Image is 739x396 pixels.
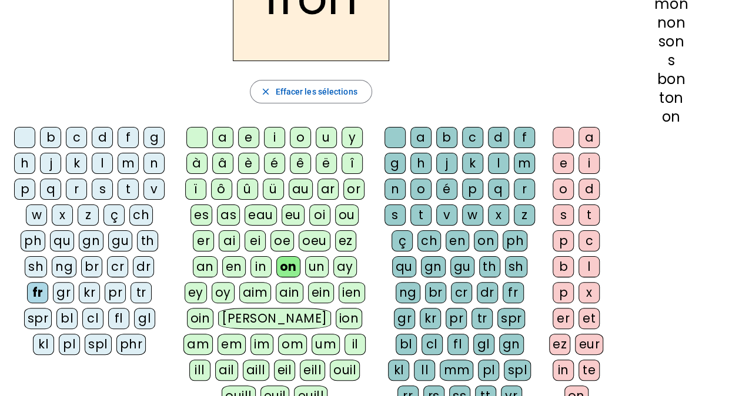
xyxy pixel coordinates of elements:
[14,179,35,200] div: p
[26,204,47,226] div: w
[56,308,78,329] div: bl
[81,256,102,277] div: br
[478,360,499,381] div: pl
[462,204,483,226] div: w
[420,308,441,329] div: kr
[417,230,441,251] div: ch
[579,179,600,200] div: d
[330,360,360,381] div: ouil
[290,153,311,174] div: ê
[436,179,457,200] div: é
[143,127,165,148] div: g
[274,360,296,381] div: eil
[79,230,103,251] div: gn
[333,256,357,277] div: ay
[250,334,273,355] div: im
[250,256,272,277] div: in
[343,179,365,200] div: or
[105,282,126,303] div: pr
[282,204,305,226] div: eu
[212,127,233,148] div: a
[336,308,363,329] div: ion
[579,308,600,329] div: et
[264,153,285,174] div: é
[92,153,113,174] div: l
[107,256,128,277] div: cr
[245,204,277,226] div: eau
[316,153,337,174] div: ë
[473,334,494,355] div: gl
[131,282,152,303] div: tr
[79,282,100,303] div: kr
[215,360,238,381] div: ail
[553,360,574,381] div: in
[33,334,54,355] div: kl
[488,179,509,200] div: q
[27,282,48,303] div: fr
[410,153,432,174] div: h
[193,230,214,251] div: er
[396,334,417,355] div: bl
[183,334,213,355] div: am
[317,179,339,200] div: ar
[394,308,415,329] div: gr
[218,308,330,329] div: [PERSON_NAME]
[339,282,365,303] div: ien
[52,256,76,277] div: ng
[85,334,112,355] div: spl
[410,127,432,148] div: a
[396,282,420,303] div: ng
[504,360,531,381] div: spl
[462,127,483,148] div: c
[335,204,359,226] div: ou
[503,282,524,303] div: fr
[575,334,603,355] div: eur
[488,153,509,174] div: l
[185,282,207,303] div: ey
[133,256,154,277] div: dr
[553,230,574,251] div: p
[143,179,165,200] div: v
[276,282,303,303] div: ain
[436,127,457,148] div: b
[289,179,313,200] div: au
[50,230,74,251] div: qu
[410,179,432,200] div: o
[218,334,246,355] div: em
[137,230,158,251] div: th
[263,179,284,200] div: ü
[40,153,61,174] div: j
[186,153,208,174] div: à
[514,127,535,148] div: f
[414,360,435,381] div: ll
[384,204,406,226] div: s
[143,153,165,174] div: n
[579,256,600,277] div: l
[553,179,574,200] div: o
[488,127,509,148] div: d
[622,91,720,105] div: ton
[342,153,363,174] div: î
[579,360,600,381] div: te
[103,204,125,226] div: ç
[421,256,446,277] div: gn
[66,179,87,200] div: r
[118,153,139,174] div: m
[190,204,212,226] div: es
[579,282,600,303] div: x
[553,204,574,226] div: s
[392,256,416,277] div: qu
[212,153,233,174] div: â
[245,230,266,251] div: ei
[477,282,498,303] div: dr
[549,334,570,355] div: ez
[447,334,469,355] div: fl
[237,179,258,200] div: û
[24,308,52,329] div: spr
[446,230,469,251] div: en
[129,204,153,226] div: ch
[212,282,235,303] div: oy
[40,179,61,200] div: q
[446,308,467,329] div: pr
[92,179,113,200] div: s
